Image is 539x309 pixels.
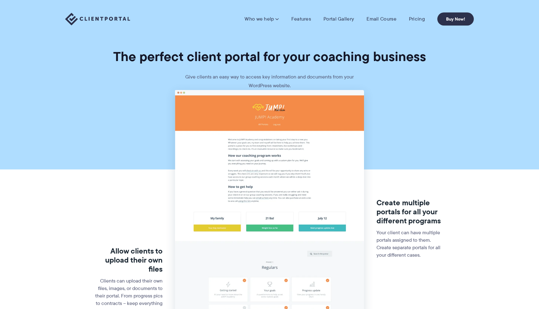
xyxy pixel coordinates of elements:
p: Give clients an easy way to access key information and documents from your WordPress website. [176,73,363,90]
a: Pricing [409,16,425,22]
a: Email Course [367,16,396,22]
a: Features [291,16,311,22]
a: Portal Gallery [323,16,354,22]
a: Buy Now! [437,12,474,26]
a: Who we help [245,16,279,22]
h3: Create multiple portals for all your different programs [376,198,445,225]
p: Your client can have multiple portals assigned to them. Create separate portals for all your diff... [376,229,445,259]
h3: Allow clients to upload their own files [95,247,163,273]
